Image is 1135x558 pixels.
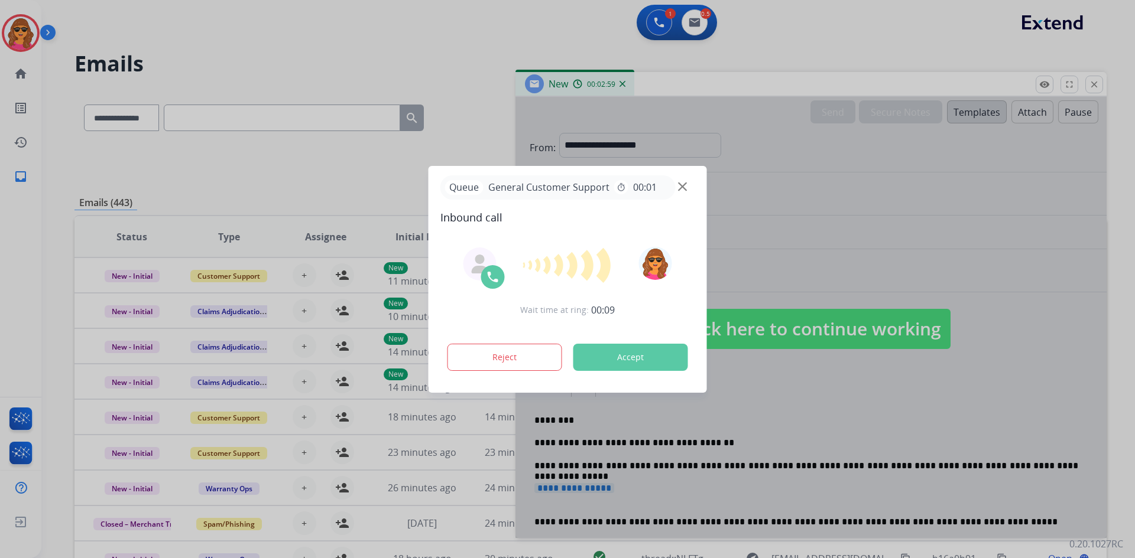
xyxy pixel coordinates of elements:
img: call-icon [486,270,500,284]
img: agent-avatar [471,254,489,273]
span: 00:01 [633,180,657,194]
span: 00:09 [591,303,615,317]
mat-icon: timer [617,182,626,192]
span: General Customer Support [484,180,614,194]
button: Accept [573,344,688,371]
img: avatar [638,247,672,280]
span: Wait time at ring: [520,304,589,316]
p: 0.20.1027RC [1069,537,1123,551]
img: close-button [678,182,687,191]
button: Reject [447,344,562,371]
span: Inbound call [440,209,695,226]
p: Queue [445,180,484,195]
